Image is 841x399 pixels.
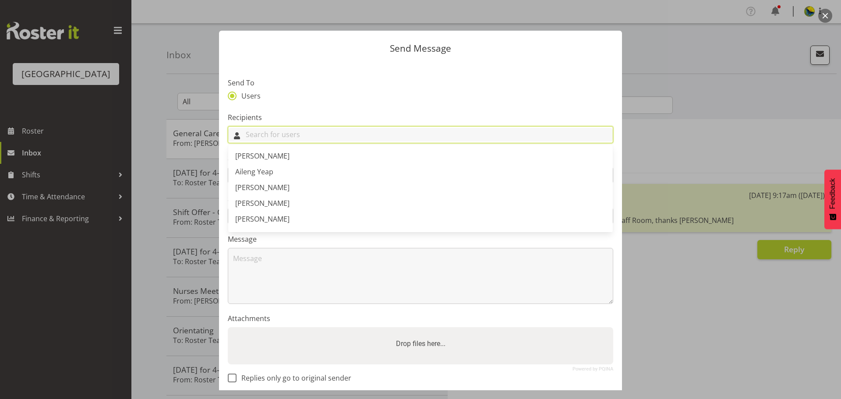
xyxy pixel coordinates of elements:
[228,152,613,163] label: Send Via
[237,92,261,100] span: Users
[228,227,613,243] a: [PERSON_NAME]
[228,164,613,180] a: Aileng Yeap
[228,148,613,164] a: [PERSON_NAME]
[235,151,290,161] span: [PERSON_NAME]
[228,180,613,195] a: [PERSON_NAME]
[824,169,841,229] button: Feedback - Show survey
[572,367,613,371] a: Powered by PQINA
[235,230,290,240] span: [PERSON_NAME]
[228,313,613,324] label: Attachments
[235,183,290,192] span: [PERSON_NAME]
[235,198,290,208] span: [PERSON_NAME]
[228,234,613,244] label: Message
[235,214,290,224] span: [PERSON_NAME]
[228,44,613,53] p: Send Message
[228,207,613,225] input: Subject
[829,178,837,209] span: Feedback
[237,374,351,382] span: Replies only go to original sender
[235,167,273,177] span: Aileng Yeap
[228,195,613,211] a: [PERSON_NAME]
[228,128,613,141] input: Search for users
[228,193,613,204] label: Subject
[392,335,449,353] label: Drop files here...
[228,112,613,123] label: Recipients
[228,211,613,227] a: [PERSON_NAME]
[228,78,613,88] label: Send To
